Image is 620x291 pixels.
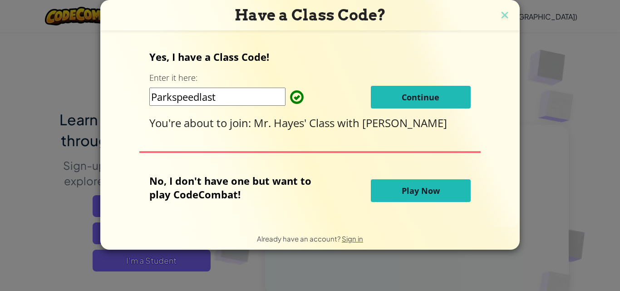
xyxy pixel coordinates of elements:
span: with [337,115,362,130]
span: You're about to join: [149,115,254,130]
p: Yes, I have a Class Code! [149,50,470,64]
span: Play Now [402,185,440,196]
span: Continue [402,92,439,103]
a: Sign in [342,234,363,243]
span: Already have an account? [257,234,342,243]
span: [PERSON_NAME] [362,115,447,130]
label: Enter it here: [149,72,197,84]
button: Play Now [371,179,471,202]
img: close icon [499,9,511,23]
p: No, I don't have one but want to play CodeCombat! [149,174,325,201]
button: Continue [371,86,471,109]
span: Have a Class Code? [235,6,386,24]
span: Mr. Hayes' Class [254,115,337,130]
